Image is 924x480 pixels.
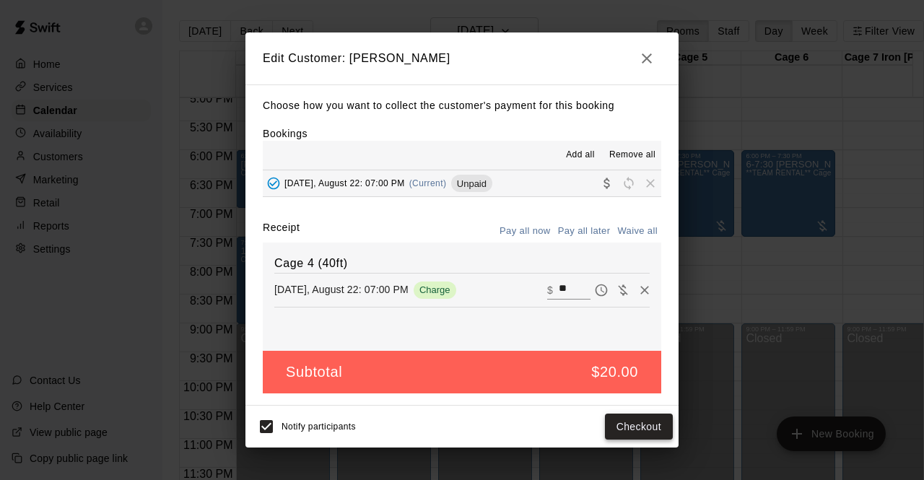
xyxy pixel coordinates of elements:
[591,362,638,382] h5: $20.00
[263,128,308,139] label: Bookings
[590,283,612,295] span: Pay later
[284,178,405,188] span: [DATE], August 22: 07:00 PM
[274,254,650,273] h6: Cage 4 (40ft)
[263,220,300,243] label: Receipt
[634,279,655,301] button: Remove
[414,284,456,295] span: Charge
[274,282,409,297] p: [DATE], August 22: 07:00 PM
[612,283,634,295] span: Waive payment
[496,220,554,243] button: Pay all now
[557,144,603,167] button: Add all
[263,170,661,197] button: Added - Collect Payment[DATE], August 22: 07:00 PM(Current)UnpaidCollect paymentRescheduleRemove
[596,178,618,188] span: Collect payment
[640,178,661,188] span: Remove
[618,178,640,188] span: Reschedule
[609,148,655,162] span: Remove all
[605,414,673,440] button: Checkout
[245,32,679,84] h2: Edit Customer: [PERSON_NAME]
[547,283,553,297] p: $
[282,422,356,432] span: Notify participants
[603,144,661,167] button: Remove all
[566,148,595,162] span: Add all
[409,178,447,188] span: (Current)
[263,97,661,115] p: Choose how you want to collect the customer's payment for this booking
[263,173,284,194] button: Added - Collect Payment
[286,362,342,382] h5: Subtotal
[614,220,661,243] button: Waive all
[451,178,492,189] span: Unpaid
[554,220,614,243] button: Pay all later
